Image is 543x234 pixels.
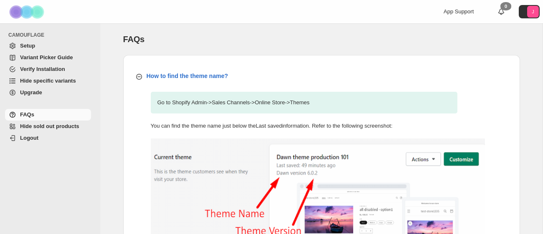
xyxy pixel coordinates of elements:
[20,135,38,141] span: Logout
[20,54,73,60] span: Variant Picker Guide
[5,121,91,132] a: Hide sold out products
[20,43,35,49] span: Setup
[130,68,513,83] button: How to find the theme name?
[147,72,228,80] p: How to find the theme name?
[151,92,457,113] p: Go to Shopify Admin -> Sales Channels -> Online Store -> Themes
[123,35,145,44] span: FAQs
[5,109,91,121] a: FAQs
[5,63,91,75] a: Verify Installation
[500,2,511,10] div: 0
[20,66,65,72] span: Verify Installation
[5,75,91,87] a: Hide specific variants
[5,52,91,63] a: Variant Picker Guide
[20,123,79,129] span: Hide sold out products
[20,78,76,84] span: Hide specific variants
[527,6,539,18] span: Avatar with initials J
[519,5,540,18] button: Avatar with initials J
[532,9,534,14] text: J
[497,8,505,16] a: 0
[151,122,457,130] p: You can find the theme name just below the Last saved information. Refer to the following screens...
[5,132,91,144] a: Logout
[444,8,474,15] span: App Support
[5,87,91,98] a: Upgrade
[20,89,42,96] span: Upgrade
[5,40,91,52] a: Setup
[20,111,34,118] span: FAQs
[7,0,48,23] img: Camouflage
[8,32,94,38] span: CAMOUFLAGE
